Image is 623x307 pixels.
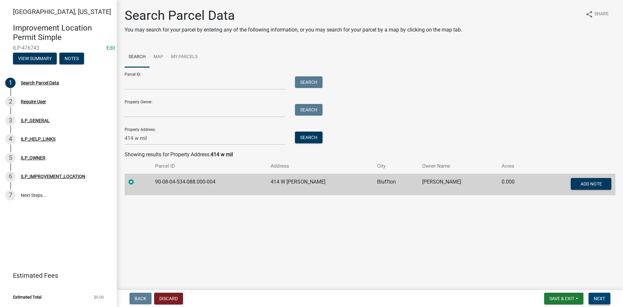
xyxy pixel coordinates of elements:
[5,153,16,163] div: 5
[5,269,106,282] a: Estimated Fees
[418,174,498,195] td: [PERSON_NAME]
[594,296,605,301] span: Next
[154,293,183,304] button: Discard
[21,174,85,179] div: ILP_IMPROVEMENT_LOCATION
[167,47,202,68] a: My Parcels
[5,115,16,126] div: 3
[13,23,112,42] h4: Improvement Location Permit Simple
[150,47,167,68] a: Map
[295,132,323,143] button: Search
[5,190,16,200] div: 7
[267,174,373,195] td: 414 W [PERSON_NAME]
[585,10,593,18] i: share
[94,295,104,299] span: $0.00
[125,47,150,68] a: Search
[295,104,323,116] button: Search
[13,8,111,16] span: [GEOGRAPHIC_DATA], [US_STATE]
[589,293,610,304] button: Next
[106,45,115,51] wm-modal-confirm: Edit Application Number
[21,81,59,85] div: Search Parcel Data
[5,96,16,107] div: 2
[13,295,42,299] span: Estimated Total
[151,159,267,174] th: Parcel ID
[5,78,16,88] div: 1
[295,76,323,88] button: Search
[418,159,498,174] th: Owner Name
[125,151,615,159] div: Showing results for Property Address:
[13,56,57,61] wm-modal-confirm: Summary
[211,151,233,158] strong: 414 w mil
[13,53,57,64] button: View Summary
[59,56,84,61] wm-modal-confirm: Notes
[498,174,533,195] td: 0.000
[21,118,50,123] div: ILP_GENERAL
[267,159,373,174] th: Address
[13,45,104,51] span: ILP-476743
[373,159,418,174] th: City
[5,171,16,182] div: 6
[151,174,267,195] td: 90-08-04-534-088.000-004
[373,174,418,195] td: Bluffton
[549,296,574,301] span: Save & Exit
[5,134,16,144] div: 4
[544,293,583,304] button: Save & Exit
[106,45,115,51] a: Edit
[125,26,462,34] p: You may search for your parcel by entering any of the following information, or you may search fo...
[580,8,614,20] button: shareShare
[21,156,45,160] div: ILP_OWNER
[498,159,533,174] th: Acres
[571,178,611,190] button: Add Note
[580,181,602,186] span: Add Note
[59,53,84,64] button: Notes
[594,10,609,18] span: Share
[125,8,462,23] h1: Search Parcel Data
[129,293,152,304] button: Back
[21,99,46,104] div: Require User
[21,137,55,141] div: ILP_HELP_LINKS
[135,296,146,301] span: Back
